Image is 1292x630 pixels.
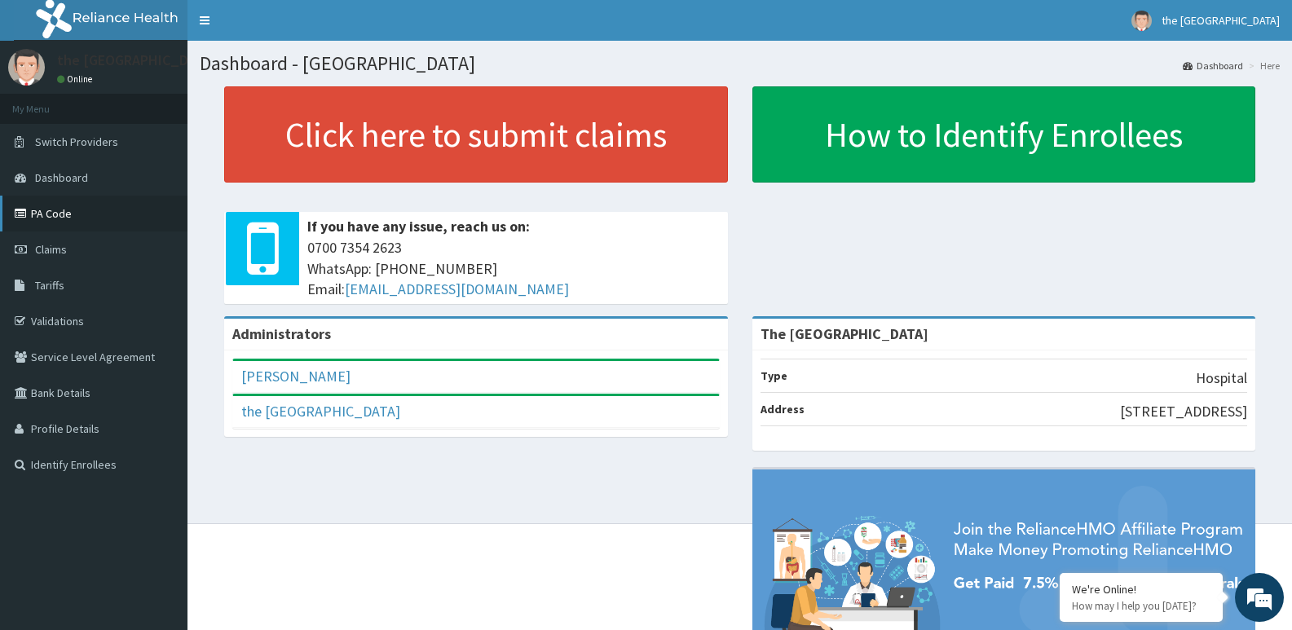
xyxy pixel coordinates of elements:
b: Type [761,368,787,383]
h1: Dashboard - [GEOGRAPHIC_DATA] [200,53,1280,74]
div: Minimize live chat window [267,8,306,47]
span: Claims [35,242,67,257]
img: d_794563401_company_1708531726252_794563401 [30,82,66,122]
a: Dashboard [1183,59,1243,73]
span: Switch Providers [35,134,118,149]
a: [EMAIL_ADDRESS][DOMAIN_NAME] [345,280,569,298]
a: the [GEOGRAPHIC_DATA] [241,402,400,421]
a: Click here to submit claims [224,86,728,183]
div: We're Online! [1072,582,1210,597]
span: 0700 7354 2623 WhatsApp: [PHONE_NUMBER] Email: [307,237,720,300]
strong: The [GEOGRAPHIC_DATA] [761,324,928,343]
div: Chat with us now [85,91,274,112]
a: [PERSON_NAME] [241,367,351,385]
p: How may I help you today? [1072,599,1210,613]
span: Dashboard [35,170,88,185]
b: If you have any issue, reach us on: [307,217,530,236]
p: [STREET_ADDRESS] [1120,401,1247,422]
b: Address [761,402,805,416]
p: the [GEOGRAPHIC_DATA] [57,53,218,68]
a: How to Identify Enrollees [752,86,1256,183]
b: Administrators [232,324,331,343]
span: We're online! [95,205,225,370]
textarea: Type your message and hit 'Enter' [8,445,311,502]
p: Hospital [1196,368,1247,389]
span: the [GEOGRAPHIC_DATA] [1162,13,1280,28]
img: User Image [8,49,45,86]
li: Here [1245,59,1280,73]
span: Tariffs [35,278,64,293]
img: User Image [1131,11,1152,31]
a: Online [57,73,96,85]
